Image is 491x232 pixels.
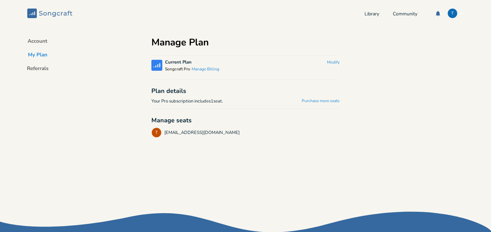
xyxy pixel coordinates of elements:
[151,127,162,138] div: thisisthekillingtide
[447,8,464,18] button: T
[165,60,192,65] div: Current Plan
[447,8,458,18] div: The Killing Tide
[151,98,223,105] span: Your Pro subscription includes 1 seat .
[22,38,53,47] button: Account
[393,12,417,17] a: Community
[327,60,340,66] button: Modify
[364,12,379,17] a: Library
[151,88,340,94] div: Plan details
[302,98,340,104] a: Purchase more seats
[192,67,219,72] button: Manage Billing
[164,129,240,136] div: [EMAIL_ADDRESS][DOMAIN_NAME]
[23,51,53,61] button: My Plan
[151,38,209,47] h1: Manage Plan
[21,65,54,74] button: Referrals
[165,67,219,72] div: Songcraft Pro
[151,117,340,123] div: Manage seats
